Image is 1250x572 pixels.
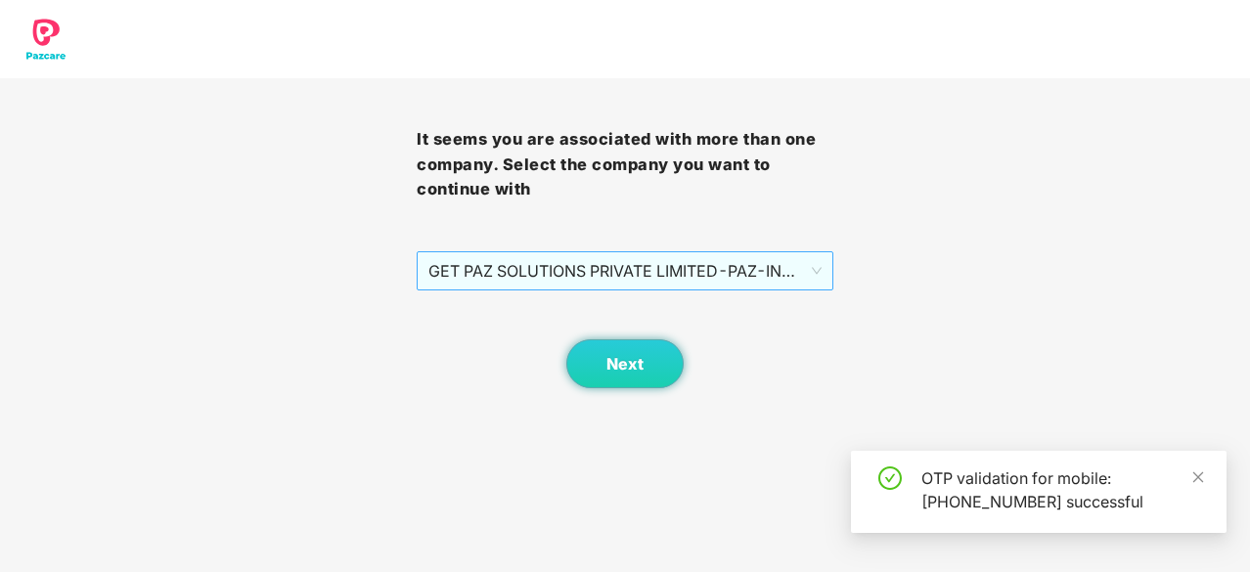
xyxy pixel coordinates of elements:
[566,339,684,388] button: Next
[606,355,644,374] span: Next
[878,466,902,490] span: check-circle
[1191,470,1205,484] span: close
[921,466,1203,513] div: OTP validation for mobile: [PHONE_NUMBER] successful
[428,252,822,289] span: GET PAZ SOLUTIONS PRIVATE LIMITED - PAZ-IN0216 - EMPLOYEE
[417,127,833,202] h3: It seems you are associated with more than one company. Select the company you want to continue with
